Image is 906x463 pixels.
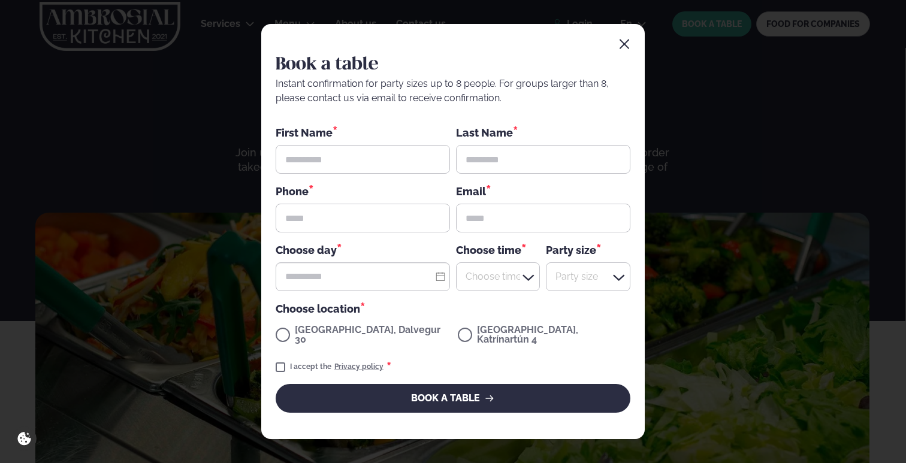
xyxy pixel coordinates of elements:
[12,426,37,451] a: Cookie settings
[334,362,383,372] a: Privacy policy
[276,183,450,199] div: Phone
[276,242,450,257] div: Choose day
[276,301,630,316] div: Choose location
[456,125,630,140] div: Last Name
[276,125,450,140] div: First Name
[276,77,630,105] div: Instant confirmation for party sizes up to 8 people. For groups larger than 8, please contact us ...
[276,53,630,77] h2: Book a table
[546,242,630,257] div: Party size
[290,360,391,374] div: I accept the
[456,183,630,199] div: Email
[276,384,630,413] button: BOOK A TABLE
[456,242,540,257] div: Choose time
